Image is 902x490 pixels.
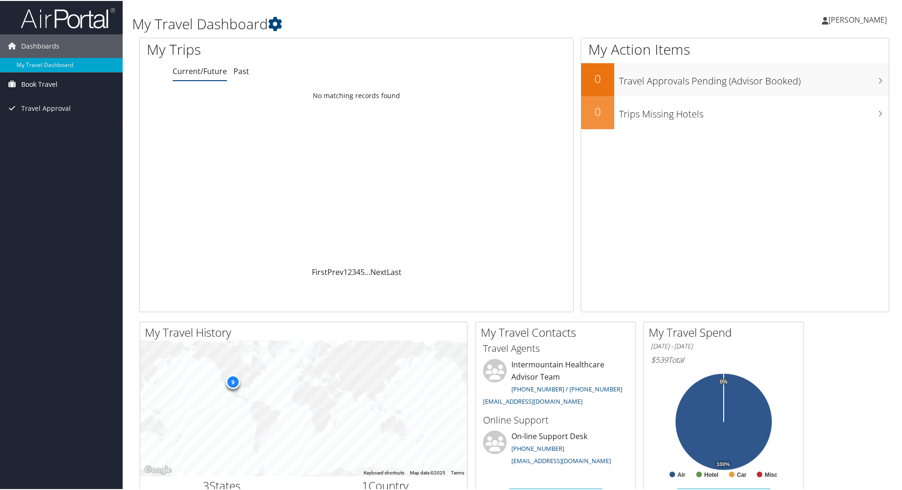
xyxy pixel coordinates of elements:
span: … [365,266,370,276]
tspan: 100% [717,461,730,466]
a: Prev [327,266,343,276]
h2: My Travel Spend [649,324,803,340]
a: [PHONE_NUMBER] / [PHONE_NUMBER] [511,384,622,392]
a: Next [370,266,387,276]
h3: Travel Approvals Pending (Advisor Booked) [619,69,889,87]
span: Dashboards [21,33,59,57]
button: Keyboard shortcuts [364,469,404,475]
img: Google [142,463,174,475]
a: 3 [352,266,356,276]
h2: 0 [581,70,614,86]
h3: Travel Agents [483,341,628,354]
a: 0Trips Missing Hotels [581,95,889,128]
a: Terms (opens in new tab) [451,469,464,474]
span: $539 [651,354,668,364]
h2: 0 [581,103,614,119]
a: Last [387,266,401,276]
td: No matching records found [140,86,573,103]
a: 0Travel Approvals Pending (Advisor Booked) [581,62,889,95]
h2: My Travel Contacts [481,324,635,340]
text: Air [677,471,685,477]
span: Book Travel [21,72,58,95]
text: Hotel [704,471,718,477]
img: airportal-logo.png [21,6,115,28]
a: [PHONE_NUMBER] [511,443,564,452]
span: [PERSON_NAME] [828,14,887,24]
a: 2 [348,266,352,276]
a: 4 [356,266,360,276]
a: Current/Future [173,65,227,75]
a: First [312,266,327,276]
a: Past [234,65,249,75]
div: 9 [225,374,240,388]
tspan: 0% [720,378,727,384]
h1: My Action Items [581,39,889,58]
h1: My Trips [147,39,385,58]
h3: Online Support [483,413,628,426]
h2: My Travel History [145,324,467,340]
a: [PERSON_NAME] [822,5,896,33]
li: Intermountain Healthcare Advisor Team [478,358,633,408]
text: Car [737,471,746,477]
h6: [DATE] - [DATE] [651,341,796,350]
text: Misc [765,471,777,477]
h3: Trips Missing Hotels [619,102,889,120]
a: [EMAIL_ADDRESS][DOMAIN_NAME] [483,396,583,405]
span: Travel Approval [21,96,71,119]
span: Map data ©2025 [410,469,445,474]
h1: My Travel Dashboard [132,13,642,33]
a: 1 [343,266,348,276]
a: [EMAIL_ADDRESS][DOMAIN_NAME] [511,456,611,464]
a: 5 [360,266,365,276]
li: On-line Support Desk [478,430,633,468]
a: Open this area in Google Maps (opens a new window) [142,463,174,475]
h6: Total [651,354,796,364]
